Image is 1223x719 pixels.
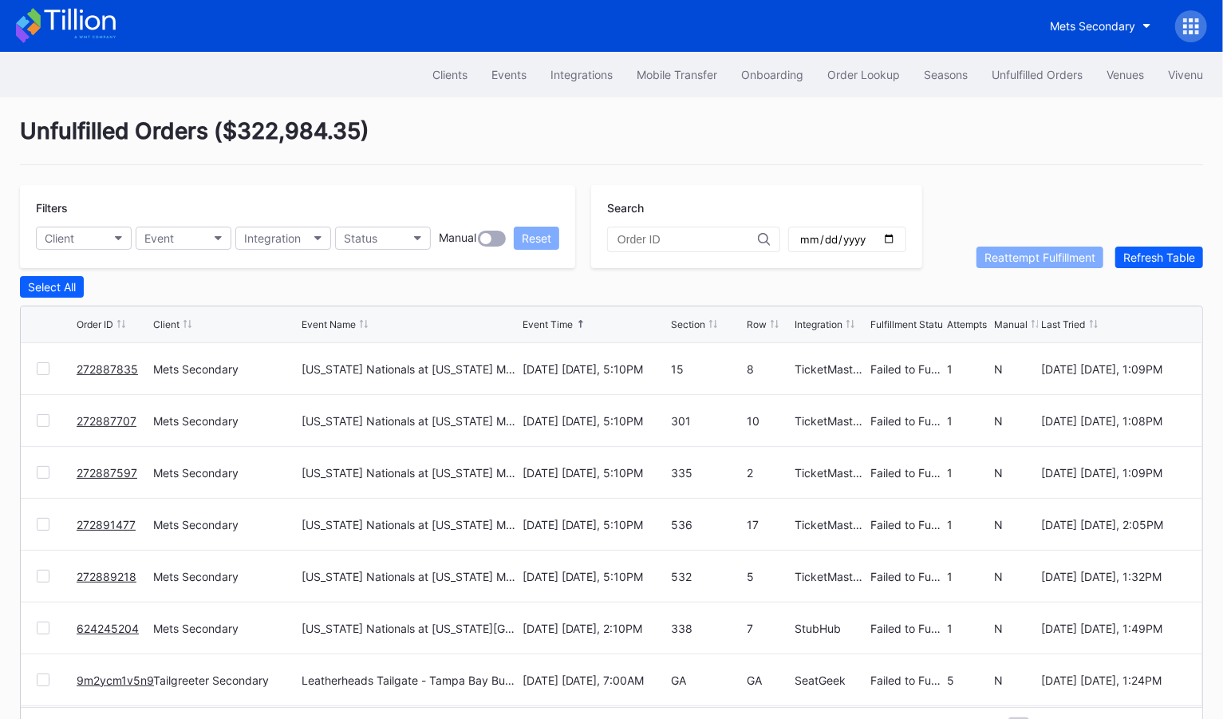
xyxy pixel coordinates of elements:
div: 335 [671,466,744,480]
div: Mobile Transfer [637,68,717,81]
button: Select All [20,276,84,298]
div: [DATE] [DATE], 2:10PM [523,622,667,635]
a: 272887597 [77,466,137,480]
div: Mets Secondary [153,414,298,428]
div: Select All [28,280,76,294]
a: 272889218 [77,570,136,583]
div: [DATE] [DATE], 1:09PM [1042,466,1186,480]
div: Unfulfilled Orders ( $322,984.35 ) [20,117,1203,165]
div: 1 [947,362,990,376]
div: Filters [36,201,559,215]
div: [DATE] [DATE], 1:49PM [1042,622,1186,635]
div: N [994,466,1037,480]
div: 1 [947,518,990,531]
div: [US_STATE] Nationals at [US_STATE][GEOGRAPHIC_DATA] (Long Sleeve T-Shirt Giveaway) [302,622,519,635]
div: Status [344,231,377,245]
div: Row [747,318,767,330]
div: Failed to Fulfill [870,674,943,687]
button: Venues [1095,60,1156,89]
div: [DATE] [DATE], 2:05PM [1042,518,1186,531]
a: 272887707 [77,414,136,428]
div: Last Tried [1042,318,1086,330]
div: 1 [947,622,990,635]
div: [DATE] [DATE], 5:10PM [523,362,667,376]
div: [DATE] [DATE], 5:10PM [523,414,667,428]
a: Unfulfilled Orders [980,60,1095,89]
div: Integrations [550,68,613,81]
button: Onboarding [729,60,815,89]
button: Reattempt Fulfillment [976,247,1103,268]
div: [US_STATE] Nationals at [US_STATE] Mets (Pop-Up Home Run Apple Giveaway) [302,466,519,480]
div: 10 [747,414,790,428]
div: 301 [671,414,744,428]
div: TicketMasterResale [795,414,867,428]
div: StubHub [795,622,867,635]
div: Reset [522,231,551,245]
div: 532 [671,570,744,583]
button: Reset [514,227,559,250]
div: [US_STATE] Nationals at [US_STATE] Mets (Pop-Up Home Run Apple Giveaway) [302,362,519,376]
a: 272887835 [77,362,138,376]
div: [DATE] [DATE], 5:10PM [523,570,667,583]
div: Fulfillment Status [870,318,948,330]
a: Events [479,60,539,89]
div: [US_STATE] Nationals at [US_STATE] Mets (Pop-Up Home Run Apple Giveaway) [302,570,519,583]
button: Mets Secondary [1038,11,1163,41]
div: Event [144,231,174,245]
div: TicketMasterResale [795,466,867,480]
div: TicketMasterResale [795,518,867,531]
div: Mets Secondary [153,622,298,635]
div: [DATE] [DATE], 1:09PM [1042,362,1186,376]
div: N [994,362,1037,376]
button: Refresh Table [1115,247,1203,268]
div: Failed to Fulfill [870,622,943,635]
div: Vivenu [1168,68,1203,81]
div: 8 [747,362,790,376]
div: Unfulfilled Orders [992,68,1083,81]
div: TicketMasterResale [795,570,867,583]
div: Event Time [523,318,573,330]
div: 17 [747,518,790,531]
input: Order ID [617,233,758,246]
button: Integrations [539,60,625,89]
div: TicketMasterResale [795,362,867,376]
div: 7 [747,622,790,635]
div: [US_STATE] Nationals at [US_STATE] Mets (Pop-Up Home Run Apple Giveaway) [302,414,519,428]
button: Client [36,227,132,250]
div: GA [747,674,790,687]
div: SeatGeek [795,674,867,687]
div: Seasons [924,68,968,81]
button: Clients [420,60,479,89]
div: Order Lookup [827,68,900,81]
div: N [994,570,1037,583]
div: Clients [432,68,468,81]
div: Search [607,201,906,215]
div: Leatherheads Tailgate - Tampa Bay Buccaneers vs [US_STATE] Jets [302,674,519,687]
div: Reattempt Fulfillment [984,251,1095,264]
div: Event Name [302,318,356,330]
div: Events [491,68,527,81]
div: Order ID [77,318,113,330]
div: Client [45,231,74,245]
div: N [994,622,1037,635]
button: Vivenu [1156,60,1215,89]
div: Manual [439,231,476,247]
div: GA [671,674,744,687]
div: Failed to Fulfill [870,570,943,583]
button: Mobile Transfer [625,60,729,89]
div: Venues [1107,68,1144,81]
div: 536 [671,518,744,531]
a: 624245204 [77,622,139,635]
button: Seasons [912,60,980,89]
a: Order Lookup [815,60,912,89]
div: 5 [747,570,790,583]
div: 5 [947,674,990,687]
div: Attempts [947,318,987,330]
button: Status [335,227,431,250]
